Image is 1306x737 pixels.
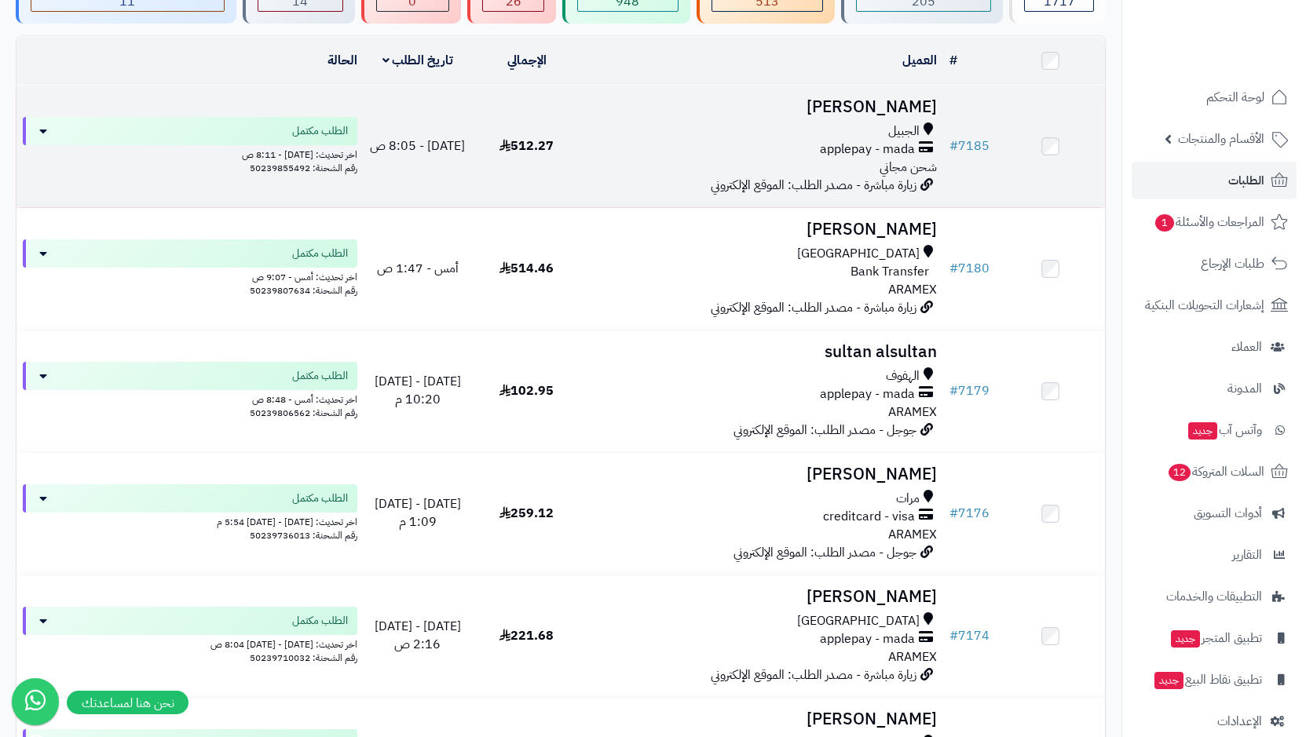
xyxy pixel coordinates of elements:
a: #7174 [949,626,990,645]
a: # [949,51,957,70]
span: العملاء [1231,336,1262,358]
span: # [949,381,958,400]
span: رقم الشحنة: 50239806562 [250,406,357,420]
span: creditcard - visa [823,508,915,526]
a: المدونة [1132,370,1297,407]
span: Bank Transfer [851,263,929,281]
a: الحالة [327,51,357,70]
span: وآتس آب [1187,419,1262,441]
span: 259.12 [499,504,554,523]
a: الإجمالي [507,51,547,70]
a: #7180 [949,259,990,278]
span: زيارة مباشرة - مصدر الطلب: الموقع الإلكتروني [711,176,916,195]
div: اخر تحديث: [DATE] - [DATE] 8:04 ص [23,635,357,651]
span: الطلب مكتمل [292,491,348,506]
span: الطلبات [1228,170,1264,192]
span: [GEOGRAPHIC_DATA] [797,612,920,630]
span: # [949,504,958,523]
span: التقارير [1232,544,1262,566]
span: [GEOGRAPHIC_DATA] [797,245,920,263]
span: رقم الشحنة: 50239855492 [250,161,357,175]
span: إشعارات التحويلات البنكية [1145,294,1264,316]
span: # [949,626,958,645]
span: الأقسام والمنتجات [1178,128,1264,150]
span: [DATE] - [DATE] 1:09 م [375,494,461,531]
a: تطبيق نقاط البيعجديد [1132,661,1297,699]
a: التطبيقات والخدمات [1132,578,1297,615]
span: زيارة مباشرة - مصدر الطلب: الموقع الإلكتروني [711,298,916,317]
span: مرات [896,490,920,508]
span: 12 [1169,464,1191,481]
a: #7176 [949,504,990,523]
span: السلات المتروكة [1167,461,1264,483]
span: 1 [1155,214,1174,232]
span: الهفوف [886,367,920,385]
div: اخر تحديث: [DATE] - [DATE] 5:54 م [23,513,357,529]
h3: [PERSON_NAME] [587,710,938,728]
a: الطلبات [1132,162,1297,199]
span: تطبيق نقاط البيع [1153,669,1262,691]
span: 512.27 [499,137,554,155]
span: applepay - mada [820,630,915,648]
a: التقارير [1132,536,1297,574]
h3: [PERSON_NAME] [587,588,938,606]
span: [DATE] - [DATE] 2:16 ص [375,617,461,654]
span: ARAMEX [888,280,937,299]
span: # [949,137,958,155]
span: الطلب مكتمل [292,246,348,261]
span: ARAMEX [888,648,937,666]
span: 514.46 [499,259,554,278]
span: المراجعات والأسئلة [1154,211,1264,233]
span: ARAMEX [888,403,937,421]
h3: sultan alsultan [587,343,938,361]
span: جديد [1171,630,1200,648]
span: شحن مجاني [880,158,937,177]
div: اخر تحديث: [DATE] - 8:11 ص [23,145,357,162]
span: جديد [1154,672,1183,689]
h3: [PERSON_NAME] [587,221,938,239]
span: جوجل - مصدر الطلب: الموقع الإلكتروني [733,543,916,562]
img: logo-2.png [1199,44,1291,77]
a: #7179 [949,381,990,400]
a: العميل [902,51,937,70]
span: الطلب مكتمل [292,123,348,139]
span: أمس - 1:47 ص [377,259,459,278]
a: إشعارات التحويلات البنكية [1132,286,1297,324]
span: الطلب مكتمل [292,368,348,384]
span: ARAMEX [888,525,937,544]
span: تطبيق المتجر [1169,627,1262,649]
span: زيارة مباشرة - مصدر الطلب: الموقع الإلكتروني [711,666,916,684]
span: الجبيل [888,122,920,140]
span: applepay - mada [820,385,915,403]
a: طلبات الإرجاع [1132,245,1297,283]
a: تاريخ الطلب [382,51,454,70]
a: العملاء [1132,328,1297,366]
span: applepay - mada [820,140,915,159]
a: المراجعات والأسئلة1 [1132,203,1297,241]
span: لوحة التحكم [1206,86,1264,108]
a: لوحة التحكم [1132,78,1297,116]
span: رقم الشحنة: 50239736013 [250,528,357,542]
span: أدوات التسويق [1194,502,1262,524]
span: المدونة [1227,378,1262,400]
h3: [PERSON_NAME] [587,465,938,483]
h3: [PERSON_NAME] [587,98,938,116]
a: أدوات التسويق [1132,494,1297,532]
a: #7185 [949,137,990,155]
span: التطبيقات والخدمات [1166,586,1262,607]
a: وآتس آبجديد [1132,411,1297,449]
span: # [949,259,958,278]
div: اخر تحديث: أمس - 9:07 ص [23,268,357,284]
a: السلات المتروكة12 [1132,453,1297,491]
span: رقم الشحنة: 50239807634 [250,283,357,297]
span: الطلب مكتمل [292,613,348,629]
span: 102.95 [499,381,554,400]
span: جديد [1188,422,1217,440]
span: 221.68 [499,626,554,645]
span: جوجل - مصدر الطلب: الموقع الإلكتروني [733,421,916,440]
a: تطبيق المتجرجديد [1132,619,1297,657]
span: [DATE] - 8:05 ص [370,137,465,155]
div: اخر تحديث: أمس - 8:48 ص [23,390,357,407]
span: الإعدادات [1217,710,1262,732]
span: [DATE] - [DATE] 10:20 م [375,372,461,409]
